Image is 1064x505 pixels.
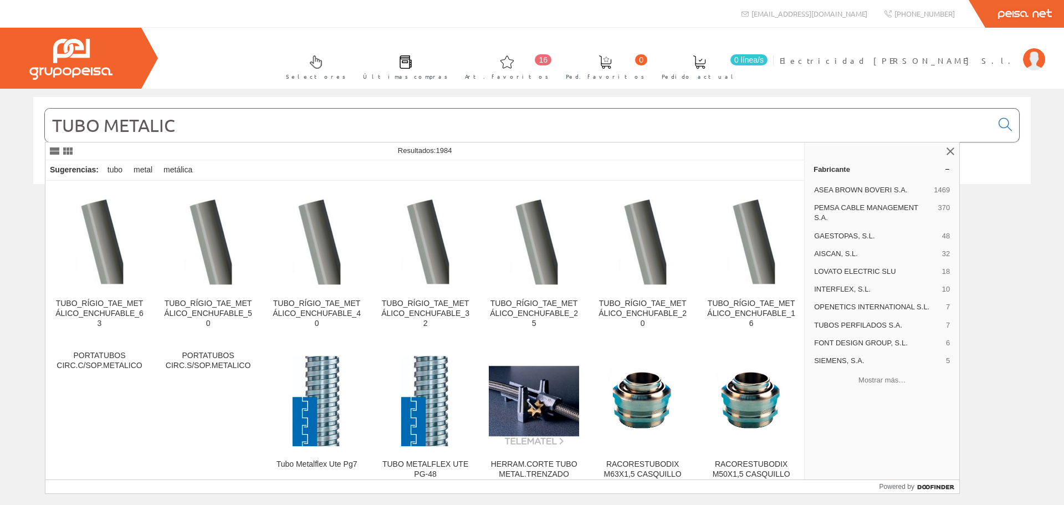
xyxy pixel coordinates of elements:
[272,356,362,446] img: Tubo Metalflex Ute Pg7
[635,54,647,65] span: 0
[730,54,768,65] span: 0 línea/s
[814,356,942,366] span: SIEMENS, S.A.
[662,71,737,82] span: Pedido actual
[489,299,579,329] div: TUBO_RÍGIO_TAE_METÁLICO_ENCHUFABLE_25
[706,460,796,489] div: RACORESTUBODIX M50X1,5 CASQUILLO METALICO
[286,71,346,82] span: Selectores
[29,39,112,80] img: Grupo Peisa
[54,195,145,285] img: TUBO_RÍGIO_TAE_METÁLICO_ENCHUFABLE_63
[480,181,588,341] a: TUBO_RÍGIO_TAE_METÁLICO_ENCHUFABLE_25 TUBO_RÍGIO_TAE_METÁLICO_ENCHUFABLE_25
[946,338,950,348] span: 6
[163,351,253,371] div: PORTATUBOS CIRC.S/SOP.METALICO
[163,195,253,285] img: TUBO_RÍGIO_TAE_METÁLICO_ENCHUFABLE_50
[45,109,992,142] input: Buscar...
[942,267,950,277] span: 18
[814,249,938,259] span: AISCAN, S.L.
[103,160,127,180] div: tubo
[272,195,362,285] img: TUBO_RÍGIO_TAE_METÁLICO_ENCHUFABLE_40
[879,482,914,492] span: Powered by
[489,195,579,285] img: TUBO_RÍGIO_TAE_METÁLICO_ENCHUFABLE_25
[942,284,950,294] span: 10
[697,181,805,341] a: TUBO_RÍGIO_TAE_METÁLICO_ENCHUFABLE_16 TUBO_RÍGIO_TAE_METÁLICO_ENCHUFABLE_16
[894,9,955,18] span: [PHONE_NUMBER]
[805,160,959,178] a: Fabricante
[780,55,1017,66] span: Electricidad [PERSON_NAME] S.l.
[489,460,579,480] div: HERRAM.CORTE TUBO METAL.TRENZADO
[163,299,253,329] div: TUBO_RÍGIO_TAE_METÁLICO_ENCHUFABLE_50
[371,181,479,341] a: TUBO_RÍGIO_TAE_METÁLICO_ENCHUFABLE_32 TUBO_RÍGIO_TAE_METÁLICO_ENCHUFABLE_32
[706,356,796,446] img: RACORESTUBODIX M50X1,5 CASQUILLO METALICO
[54,351,145,371] div: PORTATUBOS CIRC.C/SOP.METALICO
[263,342,371,502] a: Tubo Metalflex Ute Pg7 Tubo Metalflex Ute Pg7
[454,46,554,86] a: 16 Art. favoritos
[942,249,950,259] span: 32
[814,185,929,195] span: ASEA BROWN BOVERI S.A.
[706,299,796,329] div: TUBO_RÍGIO_TAE_METÁLICO_ENCHUFABLE_16
[380,299,470,329] div: TUBO_RÍGIO_TAE_METÁLICO_ENCHUFABLE_32
[946,356,950,366] span: 5
[489,356,579,446] img: HERRAM.CORTE TUBO METAL.TRENZADO
[597,460,688,489] div: RACORESTUBODIX M63X1,5 CASQUILLO METALICO
[946,302,950,312] span: 7
[154,342,262,502] a: PORTATUBOS CIRC.S/SOP.METALICO
[45,342,154,502] a: PORTATUBOS CIRC.C/SOP.METALICO
[352,46,453,86] a: Últimas compras
[380,460,470,480] div: TUBO METALFLEX UTE PG-48
[380,195,470,285] img: TUBO_RÍGIO_TAE_METÁLICO_ENCHUFABLE_32
[942,231,950,241] span: 48
[363,71,448,82] span: Últimas compras
[589,181,697,341] a: TUBO_RÍGIO_TAE_METÁLICO_ENCHUFABLE_20 TUBO_RÍGIO_TAE_METÁLICO_ENCHUFABLE_20
[780,46,1045,57] a: Electricidad [PERSON_NAME] S.l.
[706,195,796,285] img: TUBO_RÍGIO_TAE_METÁLICO_ENCHUFABLE_16
[45,162,101,178] div: Sugerencias:
[814,338,942,348] span: FONT DESIGN GROUP, S.L.
[597,299,688,329] div: TUBO_RÍGIO_TAE_METÁLICO_ENCHUFABLE_20
[814,284,938,294] span: INTERFLEX, S.L.
[879,480,960,493] a: Powered by
[946,320,950,330] span: 7
[371,342,479,502] a: TUBO METALFLEX UTE PG-48 TUBO METALFLEX UTE PG-48
[480,342,588,502] a: HERRAM.CORTE TUBO METAL.TRENZADO HERRAM.CORTE TUBO METAL.TRENZADO
[129,160,157,180] div: metal
[154,181,262,341] a: TUBO_RÍGIO_TAE_METÁLICO_ENCHUFABLE_50 TUBO_RÍGIO_TAE_METÁLICO_ENCHUFABLE_50
[535,54,551,65] span: 16
[33,198,1031,207] div: © Grupo Peisa
[809,371,955,389] button: Mostrar más…
[45,181,154,341] a: TUBO_RÍGIO_TAE_METÁLICO_ENCHUFABLE_63 TUBO_RÍGIO_TAE_METÁLICO_ENCHUFABLE_63
[272,460,362,470] div: Tubo Metalflex Ute Pg7
[697,342,805,502] a: RACORESTUBODIX M50X1,5 CASQUILLO METALICO RACORESTUBODIX M50X1,5 CASQUILLO METALICO
[934,185,950,195] span: 1469
[751,9,867,18] span: [EMAIL_ADDRESS][DOMAIN_NAME]
[398,146,452,155] span: Resultados:
[814,267,938,277] span: LOVATO ELECTRIC SLU
[275,46,351,86] a: Selectores
[938,203,950,223] span: 370
[566,71,644,82] span: Ped. favoritos
[159,160,197,180] div: metálica
[436,146,452,155] span: 1984
[814,203,933,223] span: PEMSA CABLE MANAGEMENT S.A.
[272,299,362,329] div: TUBO_RÍGIO_TAE_METÁLICO_ENCHUFABLE_40
[814,231,938,241] span: GAESTOPAS, S.L.
[814,320,942,330] span: TUBOS PERFILADOS S.A.
[597,356,688,446] img: RACORESTUBODIX M63X1,5 CASQUILLO METALICO
[380,356,470,446] img: TUBO METALFLEX UTE PG-48
[54,299,145,329] div: TUBO_RÍGIO_TAE_METÁLICO_ENCHUFABLE_63
[263,181,371,341] a: TUBO_RÍGIO_TAE_METÁLICO_ENCHUFABLE_40 TUBO_RÍGIO_TAE_METÁLICO_ENCHUFABLE_40
[814,302,942,312] span: OPENETICS INTERNATIONAL S.L.
[597,195,688,285] img: TUBO_RÍGIO_TAE_METÁLICO_ENCHUFABLE_20
[465,71,549,82] span: Art. favoritos
[589,342,697,502] a: RACORESTUBODIX M63X1,5 CASQUILLO METALICO RACORESTUBODIX M63X1,5 CASQUILLO METALICO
